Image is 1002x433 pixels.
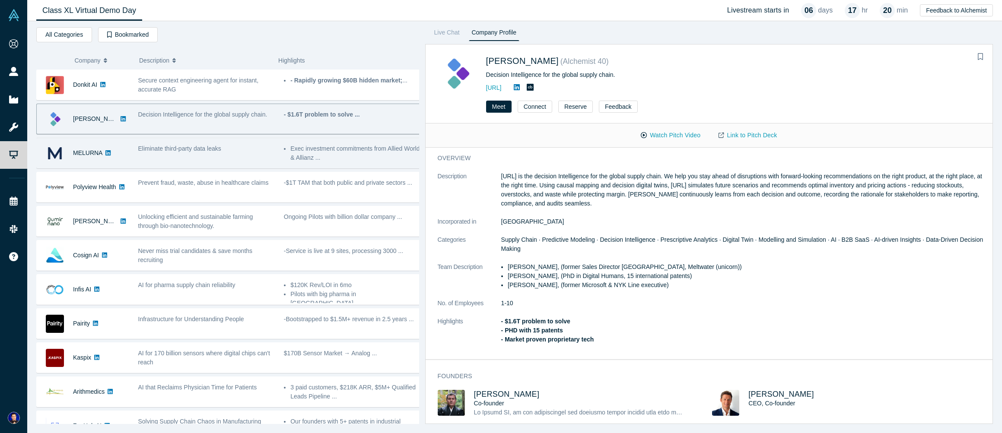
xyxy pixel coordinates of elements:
[486,84,502,91] a: [URL]
[73,218,123,224] a: [PERSON_NAME]
[46,247,64,265] img: Cosign AI's Logo
[748,390,814,398] a: [PERSON_NAME]
[501,172,987,208] p: [URL] is the decision Intelligence for the global supply chain. We help you stay ahead of disrupt...
[8,9,20,21] img: Alchemist Vault Logo
[558,101,593,113] button: Reserve
[46,315,64,333] img: Pairity's Logo
[501,217,987,226] dd: [GEOGRAPHIC_DATA]
[920,4,993,16] button: Feedback to Alchemist
[438,154,975,163] h3: overview
[46,76,64,94] img: Donkit AI's Logo
[438,299,501,317] dt: No. of Employees
[560,57,609,66] small: ( Alchemist 40 )
[501,327,563,334] strong: - PHD with 15 patents
[284,178,420,187] p: -$1T TAM that both public and private sectors ...
[138,77,259,93] span: Secure context engineering agent for instant, accurate RAG
[46,178,64,196] img: Polyview Health's Logo
[139,51,169,70] span: Description
[73,388,105,395] a: Arithmedics
[138,316,244,322] span: Infrastructure for Understanding People
[727,6,789,14] h4: Livestream starts in
[508,281,987,290] li: [PERSON_NAME], (former Microsoft & NYK Line executive)
[75,51,130,70] button: Company
[98,27,158,42] button: Bookmarked
[284,111,360,118] strong: - $1.6T problem to solve ...
[290,281,420,290] li: $120K Rev/LOI in 6mo
[36,27,92,42] button: All Categories
[818,5,833,16] p: days
[501,318,570,325] strong: - $1.6T problem to solve
[139,51,269,70] button: Description
[284,349,420,358] p: $170B Sensor Market → Analog ...
[73,422,102,429] a: ZeeHub AI
[284,315,420,324] p: -Bootstrapped to $1.5M+ revenue in 2.5 years ...
[73,115,123,122] a: [PERSON_NAME]
[438,217,501,235] dt: Incorporated in
[709,128,786,143] a: Link to Pitch Deck
[138,213,253,229] span: Unlocking efficient and sustainable farming through bio-nanotechnology.
[431,27,463,41] a: Live Chat
[284,212,420,221] p: Ongoing Pilots with billion dollar company ...
[138,281,235,288] span: AI for pharma supply chain reliability
[73,320,90,327] a: Pairity
[712,390,739,416] img: Evan Burkosky's Profile Image
[46,110,64,128] img: Kimaru AI's Logo
[474,390,540,398] a: [PERSON_NAME]
[73,81,97,88] a: Donkit AI
[508,262,987,272] li: [PERSON_NAME], (former Sales Director [GEOGRAPHIC_DATA], Meltwater (unicorn))
[897,5,908,16] p: min
[138,145,221,152] span: Eliminate third-party data leaks
[290,383,420,401] li: 3 paid customers, $218K ARR, $5M+ Qualified Leads Pipeline ...
[46,349,64,367] img: Kaspix's Logo
[599,101,637,113] button: Feedback
[501,299,987,308] dd: 1-10
[474,400,504,407] span: Co-founder
[46,144,64,162] img: MELURNA's Logo
[438,172,501,217] dt: Description
[73,286,91,293] a: Infis AI
[290,290,420,308] li: Pilots with big pharma in [GEOGRAPHIC_DATA] ...
[501,336,594,343] strong: - Market proven proprietary tech
[880,3,895,18] div: 20
[438,262,501,299] dt: Team Description
[438,54,477,93] img: Kimaru AI's Logo
[632,128,709,143] button: Watch Pitch Video
[845,3,860,18] div: 17
[469,27,519,41] a: Company Profile
[138,247,253,263] span: Never miss trial candidates & save months recruiting
[486,56,559,66] a: [PERSON_NAME]
[290,77,402,84] strong: - Rapidly growing $60B hidden market;
[486,70,774,79] div: Decision Intelligence for the global supply chain.
[75,51,101,70] span: Company
[501,236,983,252] span: Supply Chain · Predictive Modeling · Decision Intelligence · Prescriptive Analytics · Digital Twi...
[438,317,501,353] dt: Highlights
[290,76,420,85] li: ...
[36,0,142,21] a: Class XL Virtual Demo Day
[518,101,552,113] button: Connect
[46,383,64,401] img: Arithmedics's Logo
[73,149,102,156] a: MELURNA
[278,57,305,64] span: Highlights
[801,3,816,18] div: 06
[438,235,501,262] dt: Categories
[438,372,975,381] h3: Founders
[73,354,91,361] a: Kaspix
[290,144,420,162] li: Exec investment commitments from Allied World & Allianz ...
[138,418,261,425] span: Solving Supply Chain Chaos in Manufacturing
[748,400,795,407] span: CEO, Co-founder
[486,101,512,113] button: Meet
[508,272,987,281] li: [PERSON_NAME], (PhD in Digital Humans, 15 international patents)
[46,212,64,231] img: Qumir Nano's Logo
[438,390,465,416] img: Sinjin Wolf's Profile Image
[138,384,257,391] span: AI that Reclaims Physician Time for Patients
[284,247,420,256] p: -Service is live at 9 sites, processing 3000 ...
[974,51,986,63] button: Bookmark
[46,281,64,299] img: Infis AI's Logo
[138,111,267,118] span: Decision Intelligence for the global supply chain.
[138,179,269,186] span: Prevent fraud, waste, abuse in healthcare claims
[73,183,116,190] a: Polyview Health
[73,252,99,259] a: Cosign AI
[8,412,20,424] img: Eric Bennett's Account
